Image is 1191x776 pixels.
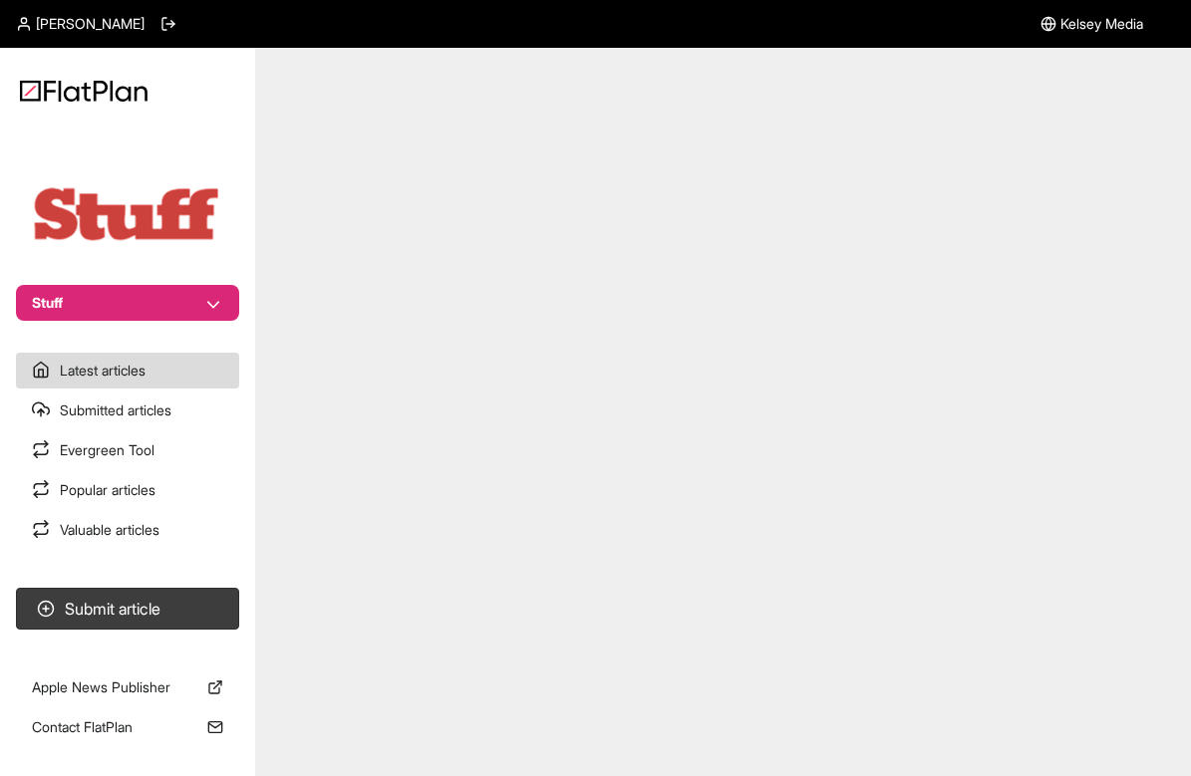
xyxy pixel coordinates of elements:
[16,392,239,428] a: Submitted articles
[16,709,239,745] a: Contact FlatPlan
[16,285,239,321] button: Stuff
[16,512,239,548] a: Valuable articles
[16,472,239,508] a: Popular articles
[36,14,145,34] span: [PERSON_NAME]
[16,588,239,630] button: Submit article
[16,353,239,388] a: Latest articles
[1060,14,1143,34] span: Kelsey Media
[28,183,227,245] img: Publication Logo
[16,432,239,468] a: Evergreen Tool
[16,669,239,705] a: Apple News Publisher
[20,80,148,102] img: Logo
[16,14,145,34] a: [PERSON_NAME]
